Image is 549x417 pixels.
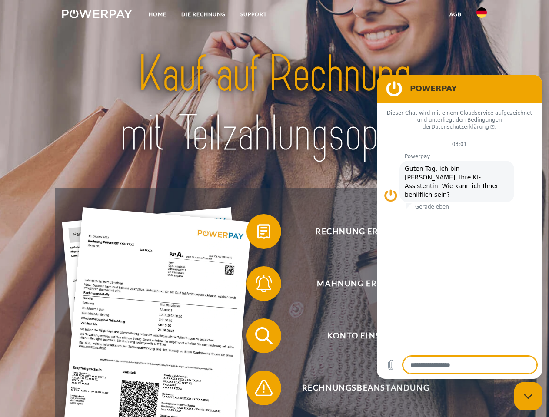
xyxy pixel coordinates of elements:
span: Konto einsehen [259,318,472,353]
a: agb [442,7,469,22]
img: qb_bell.svg [253,273,275,295]
button: Rechnungsbeanstandung [246,371,472,405]
a: DIE RECHNUNG [174,7,233,22]
img: de [476,7,487,18]
iframe: Schaltfläche zum Öffnen des Messaging-Fensters; Konversation läuft [514,382,542,410]
button: Konto einsehen [246,318,472,353]
img: qb_warning.svg [253,377,275,399]
span: Rechnung erhalten? [259,214,472,249]
img: logo-powerpay-white.svg [62,10,132,18]
img: qb_bill.svg [253,221,275,242]
a: SUPPORT [233,7,274,22]
span: Mahnung erhalten? [259,266,472,301]
img: qb_search.svg [253,325,275,347]
span: Rechnungsbeanstandung [259,371,472,405]
a: Home [141,7,174,22]
button: Rechnung erhalten? [246,214,472,249]
iframe: Messaging-Fenster [377,75,542,379]
button: Mahnung erhalten? [246,266,472,301]
img: title-powerpay_de.svg [83,42,466,166]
